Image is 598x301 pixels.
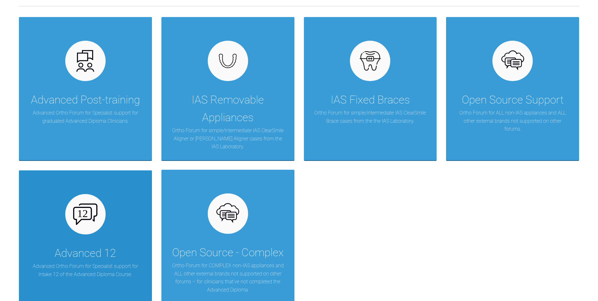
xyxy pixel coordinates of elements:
img: opensource.6e495855.svg [501,49,525,73]
p: Ortho Forum for COMPLEX non-IAS appliances and ALL other external brands not supported on other f... [171,262,285,294]
a: Open Source SupportOrtho Forum for ALL non-IAS appliances and ALL other external brands not suppo... [446,17,579,160]
img: opensource.6e495855.svg [216,202,240,226]
a: IAS Removable AppliancesOrtho Forum for simple/intermediate IAS ClearSmile Aligner or [PERSON_NAM... [161,17,294,160]
div: Open Source Support [462,91,564,109]
p: Ortho Forum for simple/intermediate IAS ClearSmile Brace cases from the the IAS Laboratory. [313,109,427,125]
a: Advanced Post-trainingAdvanced Ortho Forum for Specialist support for graduated Advanced Diploma ... [19,17,152,160]
img: advanced.73cea251.svg [73,49,97,73]
div: Advanced 12 [55,245,116,262]
img: advanced-12.503f70cd.svg [73,204,97,225]
img: fixed.9f4e6236.svg [358,49,382,73]
p: Ortho Forum for simple/intermediate IAS ClearSmile Aligner or [PERSON_NAME] Aligner cases from th... [171,127,285,151]
p: Advanced Ortho Forum for Specialist support for Intake 12 of the Advanced Diploma Course. [28,262,142,278]
div: Open Source - Complex [172,244,284,262]
img: removables.927eaa4e.svg [216,52,240,70]
div: IAS Fixed Braces [331,91,410,109]
div: Advanced Post-training [31,91,140,109]
p: Ortho Forum for ALL non-IAS appliances and ALL other external brands not supported on other forums. [456,109,570,133]
a: IAS Fixed BracesOrtho Forum for simple/intermediate IAS ClearSmile Brace cases from the the IAS L... [304,17,437,160]
p: Advanced Ortho Forum for Specialist support for graduated Advanced Diploma Clinicians. [28,109,142,125]
div: IAS Removable Appliances [171,91,285,127]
